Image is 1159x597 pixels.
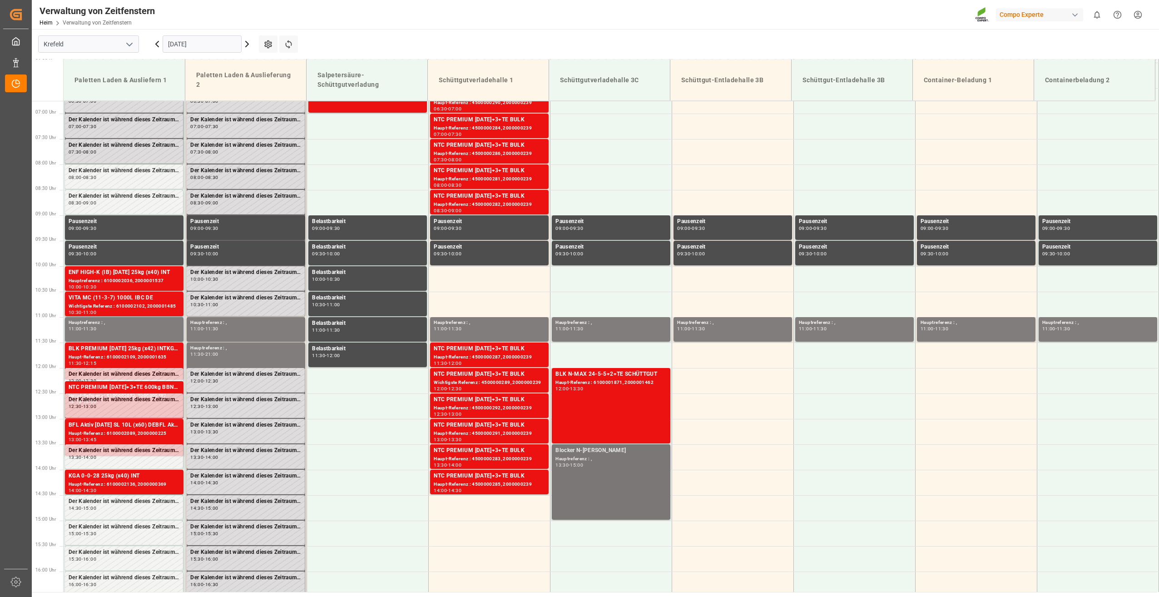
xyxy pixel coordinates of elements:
div: BLK PREMIUM [DATE] 25kg (x42) INTKGA 0-0-28 25kg (x40) INT [69,344,180,353]
div: - [934,252,935,256]
div: NTC PREMIUM [DATE]+3+TE BULK [434,141,545,150]
div: - [203,150,205,154]
div: 10:30 [327,277,340,281]
div: 10:00 [190,277,203,281]
div: 07:30 [434,158,447,162]
div: - [447,327,448,331]
span: 11:30 Uhr [35,338,56,343]
div: - [447,209,448,213]
span: 10:30 Uhr [35,288,56,293]
div: Hauptreferenz : , [190,344,302,352]
div: NTC PREMIUM [DATE]+3+TE BULK [434,421,545,430]
div: Paletten Laden & Ausliefern 1 [71,72,178,89]
div: - [82,361,83,365]
div: 07:00 [190,124,203,129]
div: 07:00 [69,124,82,129]
div: Pausenzeit [799,217,910,226]
div: 09:30 [190,252,203,256]
div: 11:30 [692,327,705,331]
div: - [447,226,448,230]
div: 12:30 [205,379,218,383]
div: 09:30 [935,226,948,230]
div: - [82,327,83,331]
div: 13:30 [205,430,218,434]
span: 12:00 Uhr [35,364,56,369]
div: 11:00 [327,303,340,307]
img: Screenshot%202023-09-29%20at%2010.02.21.png_1712312052.png [975,7,990,23]
font: Compo Experte [1000,10,1044,20]
div: Der Kalender ist während dieses Zeitraums gesperrt. [69,141,179,150]
div: - [203,430,205,434]
div: 13:00 [190,430,203,434]
div: 13:30 [69,455,82,459]
div: - [447,252,448,256]
div: 07:00 [434,132,447,136]
div: NTC PREMIUM [DATE]+3+TE BULK [434,166,545,175]
div: - [812,226,813,230]
div: 08:30 [83,175,96,179]
div: 11:30 [1057,327,1070,331]
div: 09:30 [83,226,96,230]
div: 09:00 [555,226,569,230]
div: 12:00 [327,353,340,358]
div: 13:00 [434,438,447,442]
div: - [203,252,205,256]
div: 11:30 [312,353,325,358]
div: 11:00 [1042,327,1055,331]
div: Hauptreferenz : , [799,319,910,327]
div: Pausenzeit [921,217,1032,226]
div: 12:00 [434,387,447,391]
div: - [325,252,327,256]
div: Pausenzeit [69,243,180,252]
div: Hauptreferenz : , [69,319,180,327]
div: - [325,277,327,281]
div: 09:30 [434,252,447,256]
div: 11:30 [205,327,218,331]
div: Pausenzeit [434,217,545,226]
div: 12:30 [190,404,203,408]
div: 11:00 [83,310,96,314]
span: 07:30 Uhr [35,135,56,140]
div: 10:30 [312,303,325,307]
div: Belastbarkeit [312,243,423,252]
div: Pausenzeit [190,217,302,226]
div: 09:30 [921,252,934,256]
input: Typ zum Suchen/Auswählen [38,35,139,53]
div: Haupt-Referenz : 4500000282, 2000000239 [434,201,545,209]
div: - [447,132,448,136]
div: Belastbarkeit [312,319,423,328]
div: - [325,226,327,230]
div: - [203,124,205,129]
div: 13:00 [83,404,96,408]
div: - [690,327,692,331]
div: 08:00 [448,158,461,162]
div: NTC PREMIUM [DATE]+3+TE BULK [434,115,545,124]
div: Der Kalender ist während dieses Zeitraums gesperrt. [190,446,301,455]
div: 08:00 [205,150,218,154]
div: Hauptreferenz : , [190,319,302,327]
div: 09:30 [327,226,340,230]
div: 12:30 [83,379,96,383]
div: Der Kalender ist während dieses Zeitraums gesperrt. [190,166,301,175]
button: Compo Experte [996,6,1087,23]
div: - [1055,252,1057,256]
div: - [447,361,448,365]
div: 10:00 [1057,252,1070,256]
div: 10:30 [69,310,82,314]
a: Heim [40,20,53,26]
div: 12:00 [555,387,569,391]
div: Der Kalender ist während dieses Zeitraums gesperrt. [190,141,301,150]
div: Wichtigste Referenz : 4500000289, 2000000239 [434,379,545,387]
div: Hauptreferenz : , [921,319,1032,327]
div: - [1055,327,1057,331]
div: Hauptreferenz : , [434,319,545,327]
div: Pausenzeit [69,217,180,226]
div: 11:30 [69,361,82,365]
div: 11:00 [677,327,690,331]
div: 07:30 [83,124,96,129]
div: 10:30 [83,285,96,289]
div: - [447,438,448,442]
div: Der Kalender ist während dieses Zeitraums gesperrt. [190,115,301,124]
div: Verwaltung von Zeitfenstern [40,4,155,18]
div: Der Kalender ist während dieses Zeitraums gesperrt. [69,166,179,175]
